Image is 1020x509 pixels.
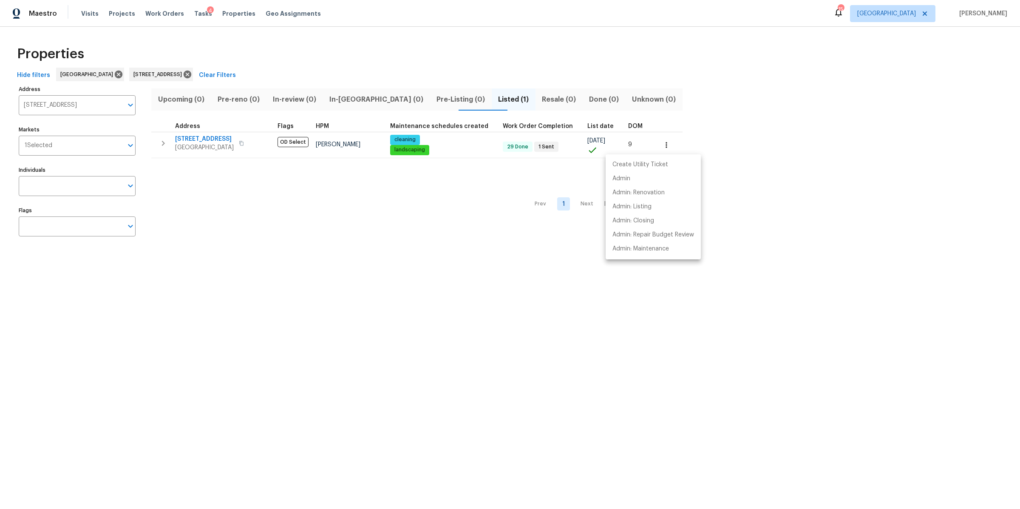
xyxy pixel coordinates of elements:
p: Admin: Renovation [612,188,665,197]
p: Admin [612,174,630,183]
p: Create Utility Ticket [612,160,668,169]
p: Admin: Repair Budget Review [612,230,694,239]
p: Admin: Closing [612,216,654,225]
p: Admin: Maintenance [612,245,669,253]
p: Admin: Listing [612,202,652,211]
